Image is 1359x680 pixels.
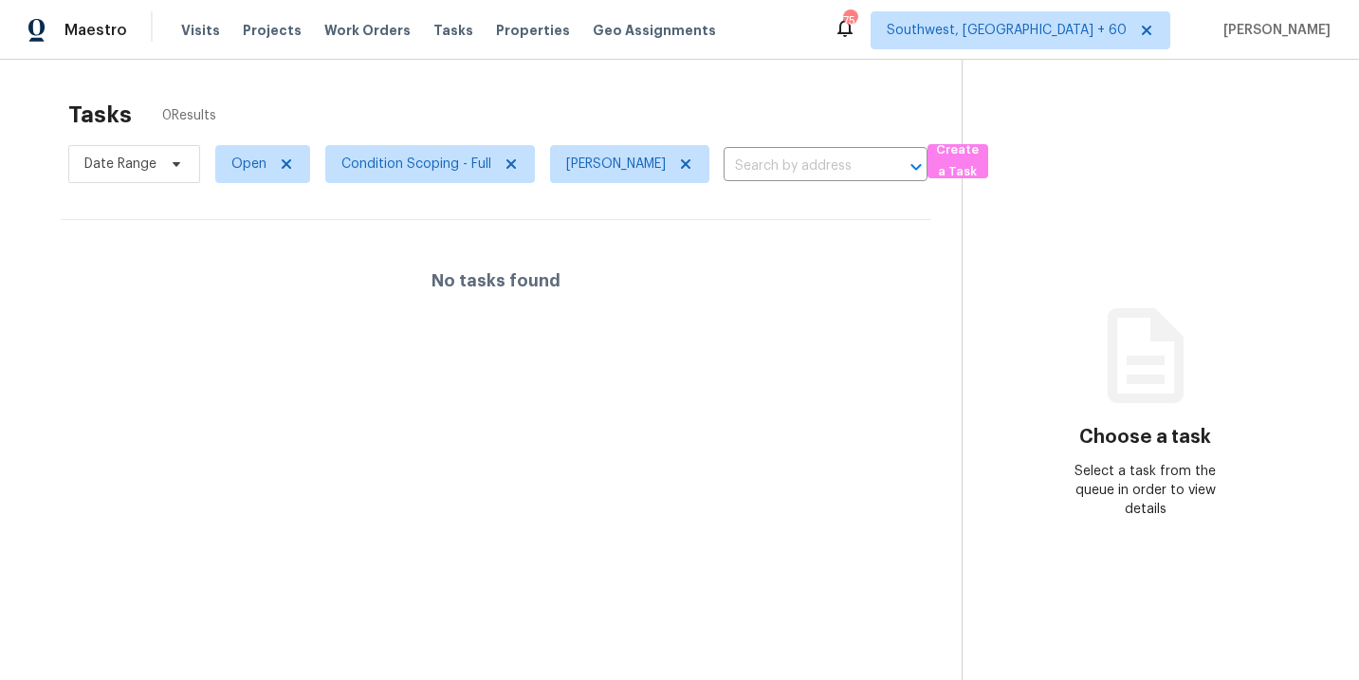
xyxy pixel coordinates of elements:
span: [PERSON_NAME] [566,155,666,174]
div: Select a task from the queue in order to view details [1054,462,1237,519]
span: Maestro [64,21,127,40]
button: Create a Task [927,144,988,178]
span: 0 Results [162,106,216,125]
button: Open [903,154,929,180]
span: Condition Scoping - Full [341,155,491,174]
span: Southwest, [GEOGRAPHIC_DATA] + 60 [887,21,1127,40]
span: Create a Task [937,139,979,183]
span: Open [231,155,266,174]
span: Tasks [433,24,473,37]
span: [PERSON_NAME] [1216,21,1331,40]
span: Date Range [84,155,156,174]
input: Search by address [724,152,874,181]
span: Visits [181,21,220,40]
h3: Choose a task [1079,428,1211,447]
span: Properties [496,21,570,40]
span: Projects [243,21,302,40]
div: 754 [843,11,856,30]
span: Geo Assignments [593,21,716,40]
h2: Tasks [68,105,132,124]
h4: No tasks found [432,271,560,290]
span: Work Orders [324,21,411,40]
